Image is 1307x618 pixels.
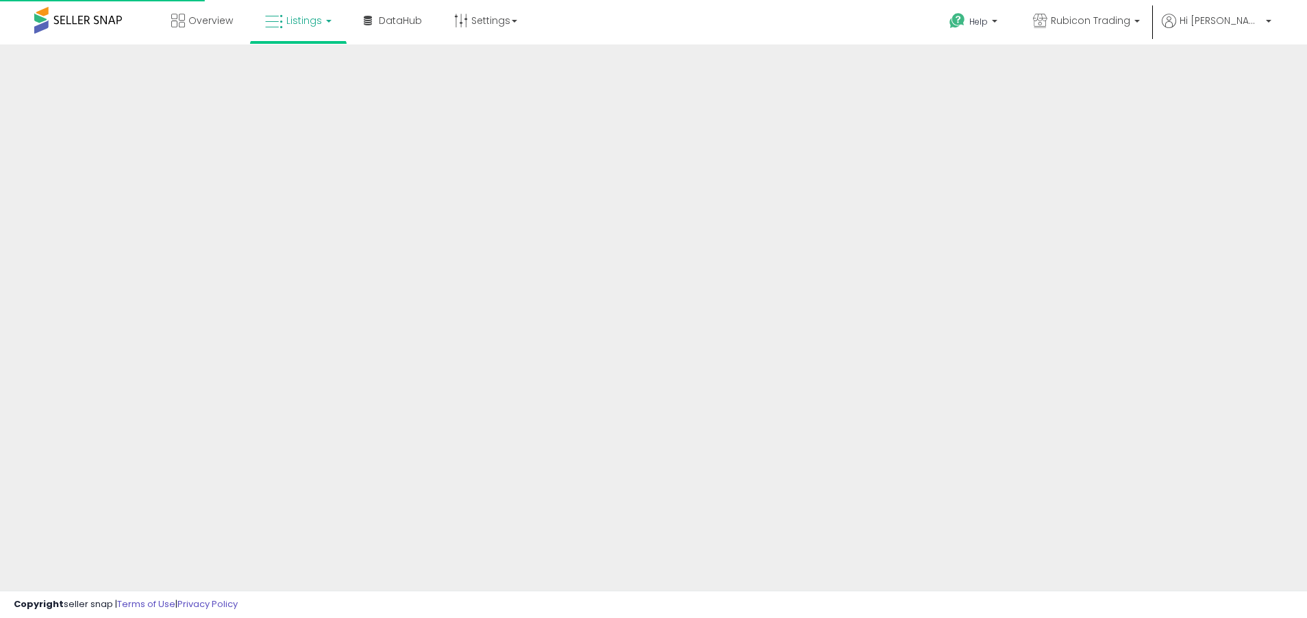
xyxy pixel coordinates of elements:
a: Terms of Use [117,597,175,610]
a: Hi [PERSON_NAME] [1162,14,1271,44]
span: DataHub [379,14,422,27]
span: Listings [286,14,322,27]
span: Hi [PERSON_NAME] [1180,14,1262,27]
a: Privacy Policy [177,597,238,610]
a: Help [938,2,1011,44]
i: Get Help [949,12,966,29]
strong: Copyright [14,597,64,610]
div: seller snap | | [14,598,238,611]
span: Overview [188,14,233,27]
span: Help [969,16,988,27]
span: Rubicon Trading [1051,14,1130,27]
